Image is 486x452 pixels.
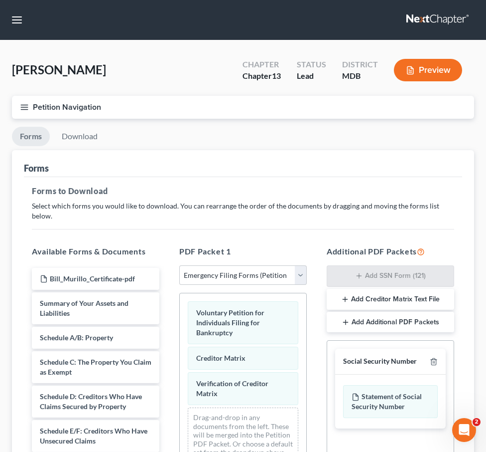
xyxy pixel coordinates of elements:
[12,96,474,119] button: Petition Navigation
[473,418,481,426] span: 2
[40,392,142,411] span: Schedule D: Creditors Who Have Claims Secured by Property
[394,59,462,81] button: Preview
[327,312,454,333] button: Add Additional PDF Packets
[40,427,147,445] span: Schedule E/F: Creditors Who Have Unsecured Claims
[12,62,106,77] span: [PERSON_NAME]
[196,354,245,362] span: Creditor Matrix
[24,162,49,174] div: Forms
[12,127,50,146] a: Forms
[54,127,106,146] a: Download
[196,379,268,398] span: Verification of Creditor Matrix
[32,201,454,221] p: Select which forms you would like to download. You can rearrange the order of the documents by dr...
[327,245,454,257] h5: Additional PDF Packets
[452,418,476,442] iframe: Intercom live chat
[327,265,454,287] button: Add SSN Form (121)
[243,70,281,82] div: Chapter
[342,70,378,82] div: MDB
[32,245,159,257] h5: Available Forms & Documents
[297,70,326,82] div: Lead
[32,185,454,197] h5: Forms to Download
[243,59,281,70] div: Chapter
[50,274,135,283] span: Bill_Murillo_Certificate-pdf
[343,385,438,418] div: Statement of Social Security Number
[327,289,454,310] button: Add Creditor Matrix Text File
[297,59,326,70] div: Status
[179,245,307,257] h5: PDF Packet 1
[40,333,113,342] span: Schedule A/B: Property
[342,59,378,70] div: District
[272,71,281,80] span: 13
[196,308,264,337] span: Voluntary Petition for Individuals Filing for Bankruptcy
[40,358,151,376] span: Schedule C: The Property You Claim as Exempt
[343,357,417,366] div: Social Security Number
[40,299,128,317] span: Summary of Your Assets and Liabilities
